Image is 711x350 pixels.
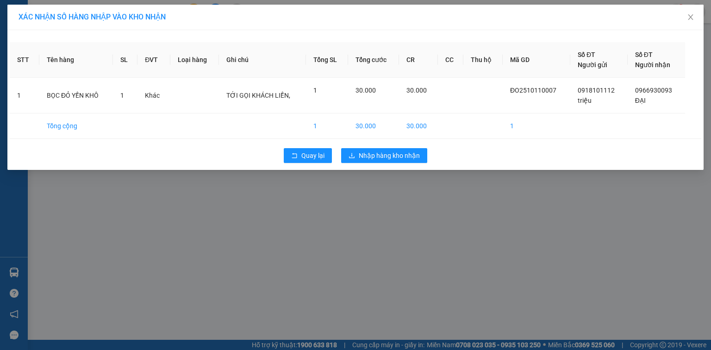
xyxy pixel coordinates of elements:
[284,148,332,163] button: rollbackQuay lại
[226,92,290,99] span: TỚI GỌI KHÁCH LIỀN,
[678,5,704,31] button: Close
[8,8,66,30] div: VP Bình Triệu
[306,113,349,139] td: 1
[71,60,136,73] div: 30.000
[510,87,556,94] span: ĐO2510110007
[406,87,427,94] span: 30.000
[349,152,355,160] span: download
[359,150,420,161] span: Nhập hàng kho nhận
[348,42,399,78] th: Tổng cước
[635,87,672,94] span: 0966930093
[578,51,595,58] span: Số ĐT
[8,30,66,41] div: ĐỨC
[8,9,22,19] span: Gửi:
[313,87,317,94] span: 1
[71,62,84,72] span: CC :
[72,8,135,30] div: VP Bình Long
[301,150,324,161] span: Quay lại
[463,42,503,78] th: Thu hộ
[39,113,113,139] td: Tổng cộng
[10,78,39,113] td: 1
[137,78,170,113] td: Khác
[120,92,124,99] span: 1
[503,113,570,139] td: 1
[438,42,463,78] th: CC
[399,42,438,78] th: CR
[578,61,607,69] span: Người gửi
[72,9,94,19] span: Nhận:
[399,113,438,139] td: 30.000
[19,12,166,21] span: XÁC NHẬN SỐ HÀNG NHẬP VÀO KHO NHẬN
[687,13,694,21] span: close
[635,97,646,104] span: ĐẠI
[578,97,592,104] span: triệu
[291,152,298,160] span: rollback
[635,61,670,69] span: Người nhận
[503,42,570,78] th: Mã GD
[10,42,39,78] th: STT
[341,148,427,163] button: downloadNhập hàng kho nhận
[306,42,349,78] th: Tổng SL
[137,42,170,78] th: ĐVT
[39,78,113,113] td: BỌC ĐỎ YẾN KHÔ
[39,42,113,78] th: Tên hàng
[72,30,135,41] div: KHÁNH
[170,42,219,78] th: Loại hàng
[635,51,653,58] span: Số ĐT
[578,87,615,94] span: 0918101112
[355,87,376,94] span: 30.000
[219,42,306,78] th: Ghi chú
[113,42,137,78] th: SL
[348,113,399,139] td: 30.000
